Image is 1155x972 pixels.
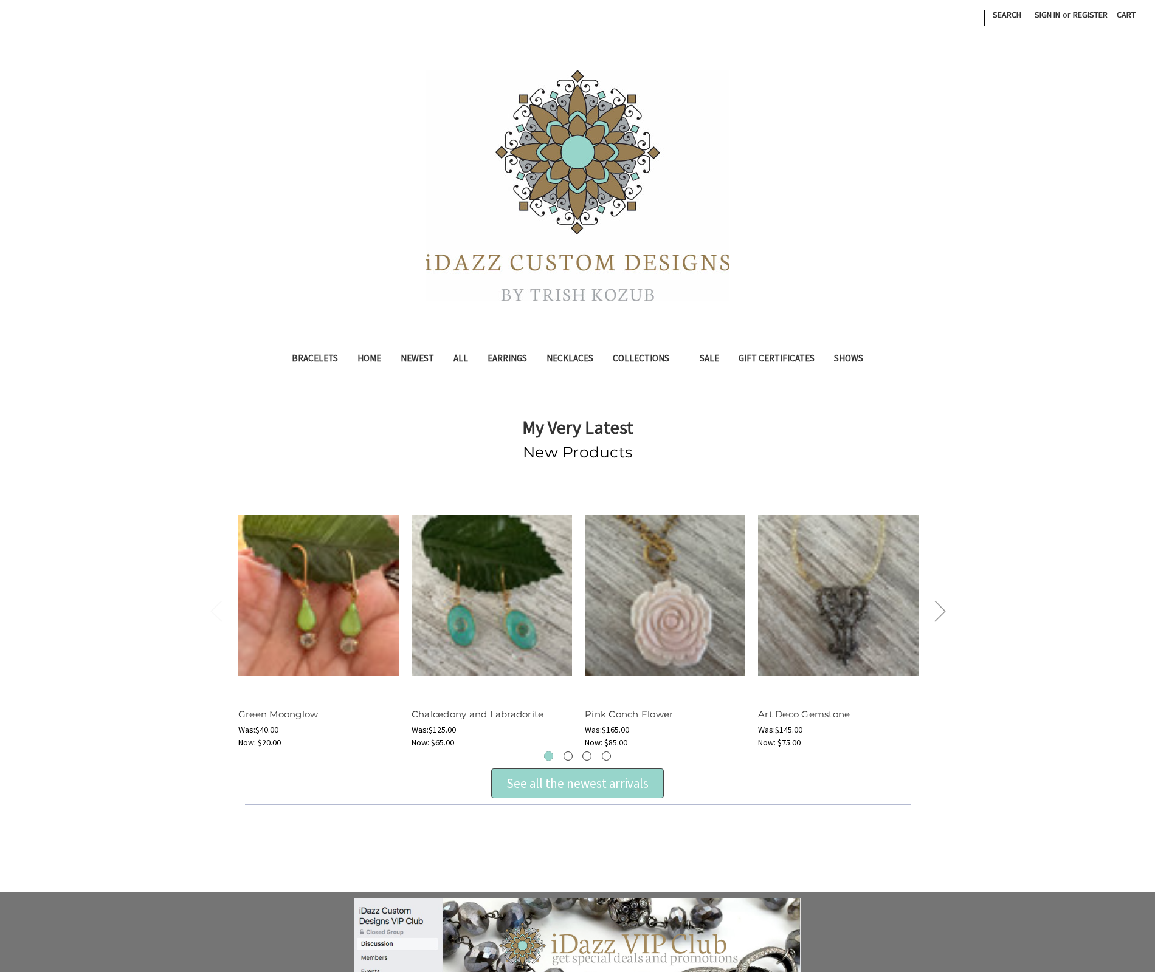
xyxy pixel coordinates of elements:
[824,345,873,375] a: Shows
[928,592,952,629] button: Next
[564,751,573,761] button: 2 of 3
[412,708,544,720] a: Chalcedony and Labradorite
[758,708,850,720] a: Art Deco Gemstone
[412,515,572,676] img: Chalcedony and Labradorite
[758,737,776,748] span: Now:
[348,345,391,375] a: Home
[1117,9,1136,20] span: Cart
[506,774,649,793] div: See all the newest arrivals
[758,490,919,701] a: Art Deco Gemstone
[544,751,553,761] button: 1 of 3
[238,737,256,748] span: Now:
[255,724,278,735] span: $40.00
[238,490,399,701] a: Green Moonglow
[758,724,919,736] div: Was:
[537,345,603,375] a: Necklaces
[238,724,399,736] div: Was:
[238,708,319,720] a: Green Moonglow
[282,345,348,375] a: Bracelets
[729,345,824,375] a: Gift Certificates
[444,345,478,375] a: All
[431,737,454,748] span: $65.00
[1061,9,1072,21] span: or
[758,515,919,676] img: Art Deco Gemstone
[604,737,627,748] span: $85.00
[585,737,602,748] span: Now:
[690,345,729,375] a: Sale
[585,515,745,676] img: Pink Conch Flower
[602,751,611,761] button: 4 of 3
[585,708,673,720] a: Pink Conch Flower
[426,70,729,301] img: iDazz Custom Designs
[238,515,399,676] img: Green Moonglow
[391,345,444,375] a: Newest
[238,441,917,464] h2: New Products
[429,724,456,735] span: $125.00
[777,737,801,748] span: $75.00
[982,5,986,28] li: |
[585,724,745,736] div: Was:
[412,737,429,748] span: Now:
[412,490,572,701] a: Chalcedony and Labradorite
[258,737,281,748] span: $20.00
[522,416,633,439] strong: My Very Latest
[775,724,802,735] span: $145.00
[412,724,572,736] div: Was:
[585,490,745,701] a: Pink Conch Flower
[491,768,664,799] div: See all the newest arrivals
[602,724,629,735] span: $165.00
[478,345,537,375] a: Earrings
[204,592,228,629] button: Previous
[582,751,591,761] button: 3 of 3
[603,345,691,375] a: Collections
